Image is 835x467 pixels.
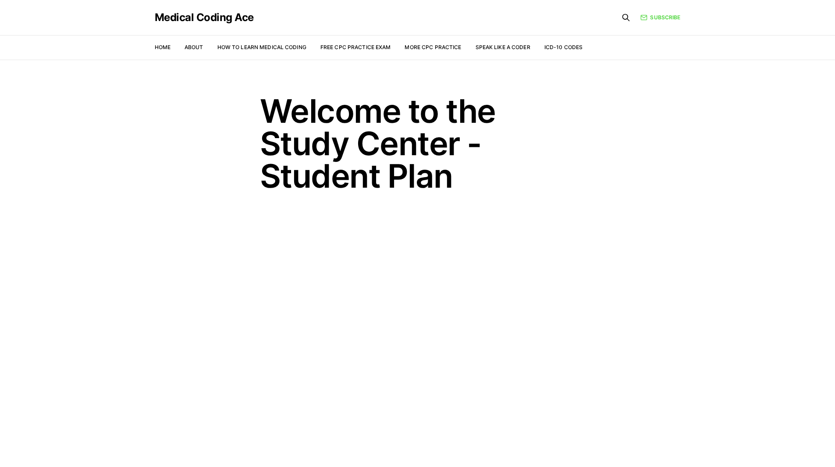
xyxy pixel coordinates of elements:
a: Speak Like a Coder [476,44,530,50]
a: Free CPC Practice Exam [320,44,391,50]
a: Home [155,44,171,50]
a: Medical Coding Ace [155,12,254,23]
h1: Welcome to the Study Center - Student Plan [260,95,576,192]
a: Subscribe [640,14,680,21]
a: How to Learn Medical Coding [217,44,306,50]
a: ICD-10 Codes [544,44,583,50]
a: About [185,44,203,50]
a: More CPC Practice [405,44,461,50]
